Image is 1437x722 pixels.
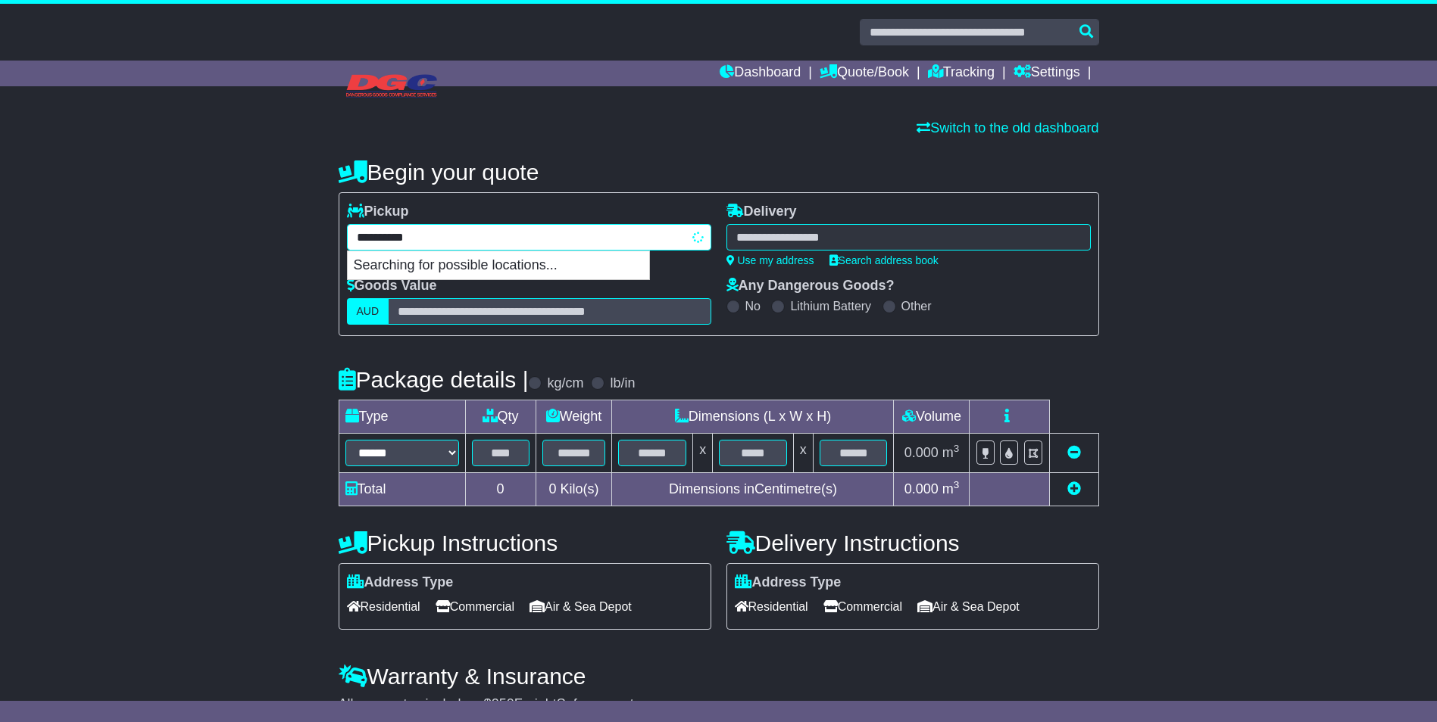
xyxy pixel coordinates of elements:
[942,481,960,496] span: m
[954,479,960,490] sup: 3
[745,299,761,313] label: No
[536,400,612,434] td: Weight
[339,696,1099,713] div: All our quotes include a $ FreightSafe warranty.
[536,473,612,506] td: Kilo(s)
[726,254,814,266] a: Use my address
[347,574,454,591] label: Address Type
[928,61,995,86] a: Tracking
[820,61,909,86] a: Quote/Book
[530,595,632,618] span: Air & Sea Depot
[726,204,797,220] label: Delivery
[726,531,1099,556] h4: Delivery Instructions
[339,531,711,556] h4: Pickup Instructions
[942,445,960,460] span: m
[347,204,409,220] label: Pickup
[492,696,514,711] span: 250
[904,481,939,496] span: 0.000
[726,278,895,294] label: Any Dangerous Goods?
[612,400,894,434] td: Dimensions (L x W x H)
[735,574,842,591] label: Address Type
[465,400,536,434] td: Qty
[465,473,536,506] td: 0
[348,251,649,280] p: Searching for possible locations...
[954,443,960,454] sup: 3
[904,445,939,460] span: 0.000
[917,120,1098,135] a: Switch to the old dashboard
[347,298,389,325] label: AUD
[901,299,932,313] label: Other
[829,254,939,266] a: Search address book
[823,595,902,618] span: Commercial
[1014,61,1080,86] a: Settings
[339,160,1099,185] h4: Begin your quote
[347,224,711,251] typeahead: Please provide city
[720,61,801,86] a: Dashboard
[339,473,465,506] td: Total
[1067,481,1081,496] a: Add new item
[693,434,713,473] td: x
[436,595,514,618] span: Commercial
[793,434,813,473] td: x
[612,473,894,506] td: Dimensions in Centimetre(s)
[339,367,529,392] h4: Package details |
[1067,445,1081,460] a: Remove this item
[735,595,808,618] span: Residential
[347,595,420,618] span: Residential
[339,400,465,434] td: Type
[610,375,635,392] label: lb/in
[339,664,1099,689] h4: Warranty & Insurance
[347,278,437,294] label: Goods Value
[894,400,970,434] td: Volume
[548,481,556,496] span: 0
[790,299,871,313] label: Lithium Battery
[547,375,583,392] label: kg/cm
[917,595,1020,618] span: Air & Sea Depot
